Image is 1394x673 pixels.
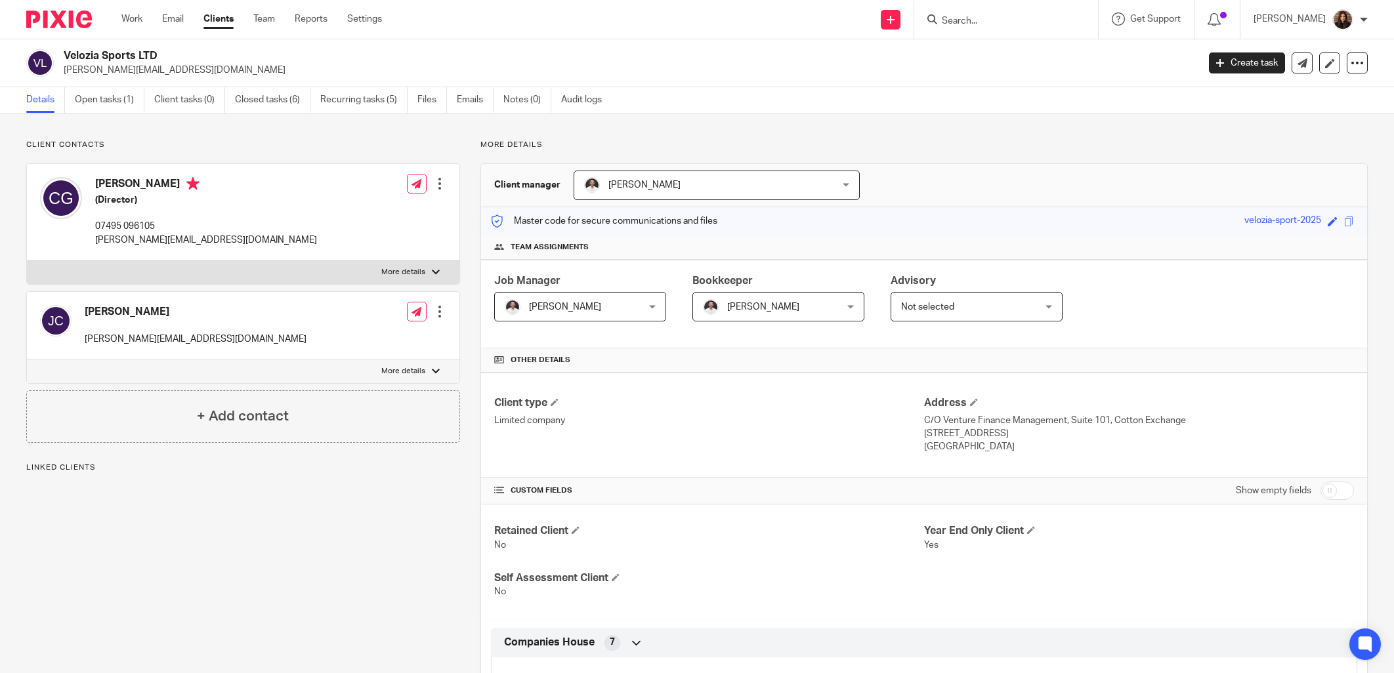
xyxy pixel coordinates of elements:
[26,49,54,77] img: svg%3E
[608,180,681,190] span: [PERSON_NAME]
[95,220,317,233] p: 07495 096105
[529,302,601,312] span: [PERSON_NAME]
[584,177,600,193] img: dom%20slack.jpg
[494,275,560,286] span: Job Manager
[26,87,65,113] a: Details
[924,524,1354,538] h4: Year End Only Client
[95,194,317,207] h5: (Director)
[891,275,936,286] span: Advisory
[320,87,408,113] a: Recurring tasks (5)
[95,234,317,247] p: [PERSON_NAME][EMAIL_ADDRESS][DOMAIN_NAME]
[40,177,82,219] img: svg%3E
[26,10,92,28] img: Pixie
[253,12,275,26] a: Team
[494,587,506,596] span: No
[64,64,1189,77] p: [PERSON_NAME][EMAIL_ADDRESS][DOMAIN_NAME]
[511,242,589,253] span: Team assignments
[494,414,924,427] p: Limited company
[727,302,799,312] span: [PERSON_NAME]
[692,275,753,286] span: Bookkeeper
[924,414,1354,427] p: C/O Venture Finance Management, Suite 101, Cotton Exchange
[494,571,924,585] h4: Self Assessment Client
[235,87,310,113] a: Closed tasks (6)
[381,366,425,377] p: More details
[381,267,425,277] p: More details
[1209,52,1285,73] a: Create task
[203,12,234,26] a: Clients
[1332,9,1353,30] img: Headshot.jpg
[924,427,1354,440] p: [STREET_ADDRESS]
[1254,12,1326,26] p: [PERSON_NAME]
[417,87,447,113] a: Files
[95,177,317,194] h4: [PERSON_NAME]
[85,305,306,319] h4: [PERSON_NAME]
[162,12,184,26] a: Email
[940,16,1059,28] input: Search
[703,299,719,315] img: dom%20slack.jpg
[295,12,327,26] a: Reports
[924,396,1354,410] h4: Address
[480,140,1368,150] p: More details
[26,462,460,473] p: Linked clients
[26,140,460,150] p: Client contacts
[503,87,551,113] a: Notes (0)
[924,540,939,550] span: Yes
[494,485,924,496] h4: CUSTOM FIELDS
[505,299,520,315] img: dom%20slack.jpg
[64,49,964,63] h2: Velozia Sports LTD
[511,355,570,365] span: Other details
[494,396,924,410] h4: Client type
[1130,14,1181,24] span: Get Support
[121,12,142,26] a: Work
[75,87,144,113] a: Open tasks (1)
[494,524,924,538] h4: Retained Client
[457,87,494,113] a: Emails
[347,12,382,26] a: Settings
[186,177,200,190] i: Primary
[1236,484,1311,497] label: Show empty fields
[491,214,717,228] p: Master code for secure communications and files
[40,305,72,336] img: svg%3E
[1244,214,1321,229] div: velozia-sport-2025
[924,440,1354,453] p: [GEOGRAPHIC_DATA]
[561,87,612,113] a: Audit logs
[494,178,560,192] h3: Client manager
[85,333,306,346] p: [PERSON_NAME][EMAIL_ADDRESS][DOMAIN_NAME]
[504,636,595,649] span: Companies House
[154,87,225,113] a: Client tasks (0)
[901,302,954,312] span: Not selected
[494,540,506,550] span: No
[197,406,289,426] h4: + Add contact
[610,636,615,649] span: 7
